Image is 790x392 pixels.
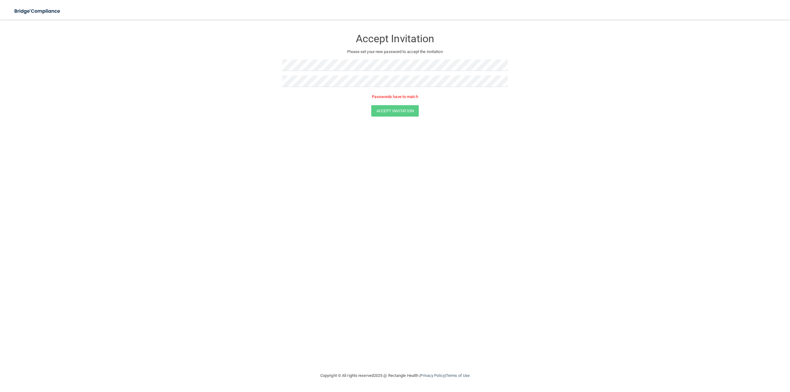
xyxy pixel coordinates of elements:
p: Please set your new password to accept the invitation [287,48,503,56]
a: Terms of Use [446,373,470,378]
div: Copyright © All rights reserved 2025 @ Rectangle Health | | [282,366,508,386]
img: bridge_compliance_login_screen.278c3ca4.svg [9,5,66,18]
iframe: Drift Widget Chat Controller [683,348,783,373]
p: Passwords have to match [282,93,508,101]
h3: Accept Invitation [282,33,508,44]
a: Privacy Policy [420,373,445,378]
button: Accept Invitation [371,105,419,117]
